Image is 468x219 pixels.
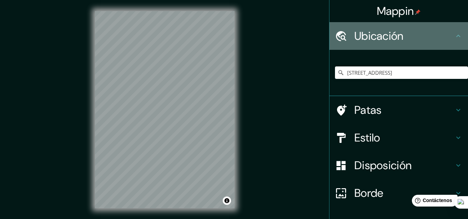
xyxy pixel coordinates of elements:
[415,9,421,15] img: pin-icon.png
[406,192,460,211] iframe: Lanzador de widgets de ayuda
[223,197,231,205] button: Activar o desactivar atribución
[354,130,380,145] font: Estilo
[354,103,382,117] font: Patas
[329,152,468,179] div: Disposición
[329,96,468,124] div: Patas
[329,179,468,207] div: Borde
[354,29,404,43] font: Ubicación
[354,186,383,200] font: Borde
[329,124,468,152] div: Estilo
[95,11,235,208] canvas: Mapa
[329,22,468,50] div: Ubicación
[354,158,412,173] font: Disposición
[335,66,468,79] input: Elige tu ciudad o zona
[377,4,414,18] font: Mappin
